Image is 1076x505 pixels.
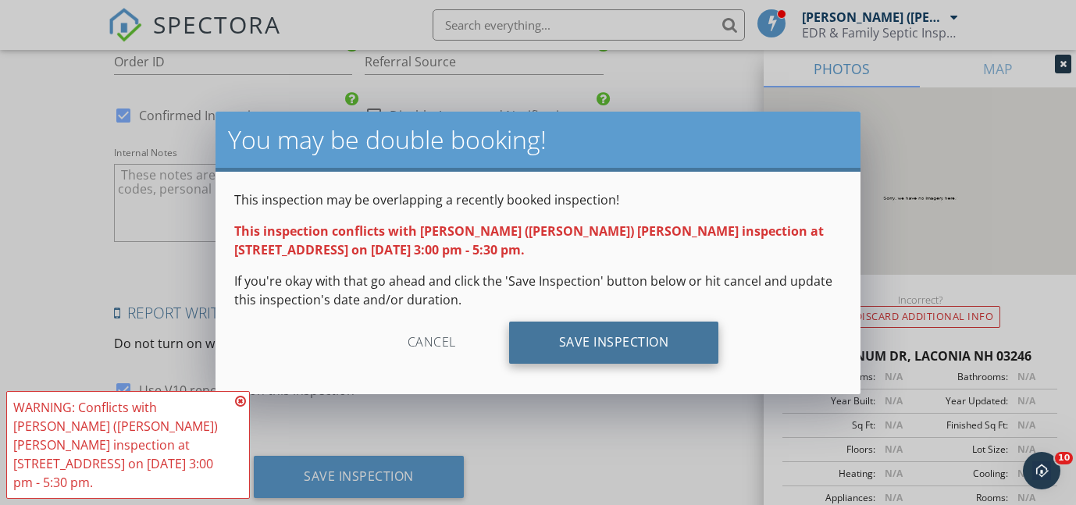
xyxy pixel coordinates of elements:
div: WARNING: Conflicts with [PERSON_NAME] ([PERSON_NAME]) [PERSON_NAME] inspection at [STREET_ADDRESS... [13,398,230,492]
h2: You may be double booking! [228,124,849,155]
span: 10 [1055,452,1073,464]
iframe: Intercom live chat [1023,452,1060,489]
div: Cancel [358,322,506,364]
strong: This inspection conflicts with [PERSON_NAME] ([PERSON_NAME]) [PERSON_NAME] inspection at [STREET_... [234,222,824,258]
p: This inspection may be overlapping a recently booked inspection! [234,190,843,209]
div: Save Inspection [509,322,719,364]
p: If you're okay with that go ahead and click the 'Save Inspection' button below or hit cancel and ... [234,272,843,309]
